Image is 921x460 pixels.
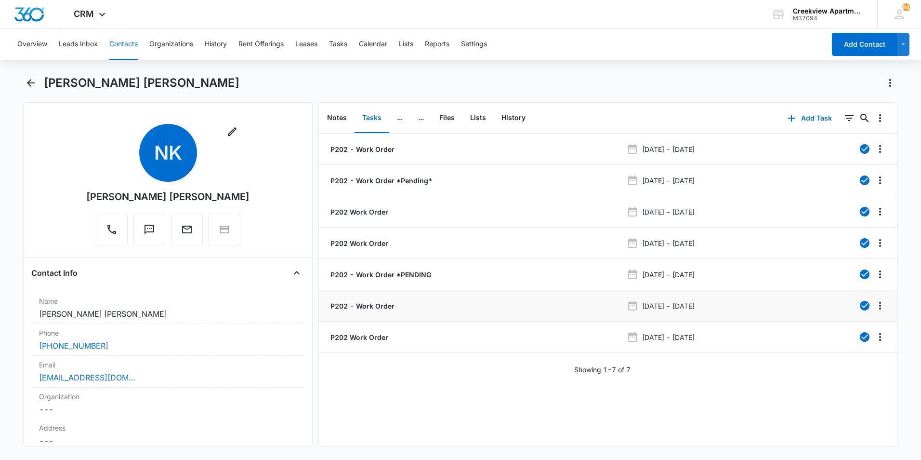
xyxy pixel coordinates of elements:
button: Overflow Menu [872,141,888,157]
button: Text [133,214,165,245]
button: Overflow Menu [872,204,888,219]
button: Leases [295,29,317,60]
label: Address [39,423,297,433]
span: NK [139,124,197,182]
dd: [PERSON_NAME] [PERSON_NAME] [39,308,297,320]
a: P202 - Work Order [329,144,395,154]
button: Overview [17,29,47,60]
span: CRM [74,9,94,19]
div: Address--- [31,419,304,451]
button: Rent Offerings [238,29,284,60]
p: [DATE] - [DATE] [642,207,695,217]
a: Email [171,229,203,237]
dd: --- [39,404,297,415]
button: Overflow Menu [872,173,888,188]
button: Overflow Menu [872,110,888,126]
label: Phone [39,328,297,338]
button: Overflow Menu [872,298,888,313]
label: Organization [39,392,297,402]
button: Contacts [109,29,138,60]
div: notifications count [902,3,910,11]
button: Add Task [778,107,842,130]
button: Filters [842,110,857,126]
a: P202 Work Order [329,207,388,217]
p: [DATE] - [DATE] [642,301,695,311]
h4: Contact Info [31,267,78,279]
p: [DATE] - [DATE] [642,332,695,342]
button: Tasks [329,29,347,60]
a: Text [133,229,165,237]
button: Overflow Menu [872,235,888,251]
span: 84 [902,3,910,11]
button: History [494,103,533,133]
div: [PERSON_NAME] [PERSON_NAME] [86,189,250,204]
p: [DATE] - [DATE] [642,176,695,186]
button: Settings [461,29,487,60]
a: [EMAIL_ADDRESS][DOMAIN_NAME] [39,372,135,383]
button: Call [96,214,128,245]
button: History [205,29,227,60]
button: Lists [462,103,494,133]
button: Close [289,265,304,281]
button: Tasks [355,103,389,133]
button: Files [432,103,462,133]
button: Search... [857,110,872,126]
button: Back [23,75,38,91]
a: [PHONE_NUMBER] [39,340,108,352]
a: P202 - Work Order *Pending* [329,176,433,186]
a: P202 Work Order [329,332,388,342]
p: Showing 1-7 of 7 [574,365,631,375]
button: ... [410,103,432,133]
div: account id [793,15,863,22]
button: Calendar [359,29,387,60]
button: Email [171,214,203,245]
button: Add Contact [832,33,897,56]
button: ... [389,103,410,133]
button: Lists [399,29,413,60]
button: Notes [319,103,355,133]
button: Overflow Menu [872,329,888,345]
p: [DATE] - [DATE] [642,144,695,154]
a: P202 - Work Order *PENDING [329,270,431,280]
button: Actions [882,75,898,91]
div: Phone[PHONE_NUMBER] [31,324,304,356]
div: Name[PERSON_NAME] [PERSON_NAME] [31,292,304,324]
button: Organizations [149,29,193,60]
button: Leads Inbox [59,29,98,60]
a: P202 Work Order [329,238,388,248]
div: account name [793,7,863,15]
a: P202 - Work Order [329,301,395,311]
label: Name [39,296,297,306]
p: [DATE] - [DATE] [642,238,695,248]
a: Call [96,229,128,237]
label: Email [39,360,297,370]
dd: --- [39,435,297,446]
h1: [PERSON_NAME] [PERSON_NAME] [44,76,239,90]
p: [DATE] - [DATE] [642,270,695,280]
button: Reports [425,29,449,60]
button: Overflow Menu [872,267,888,282]
div: Email[EMAIL_ADDRESS][DOMAIN_NAME] [31,356,304,388]
div: Organization--- [31,388,304,419]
